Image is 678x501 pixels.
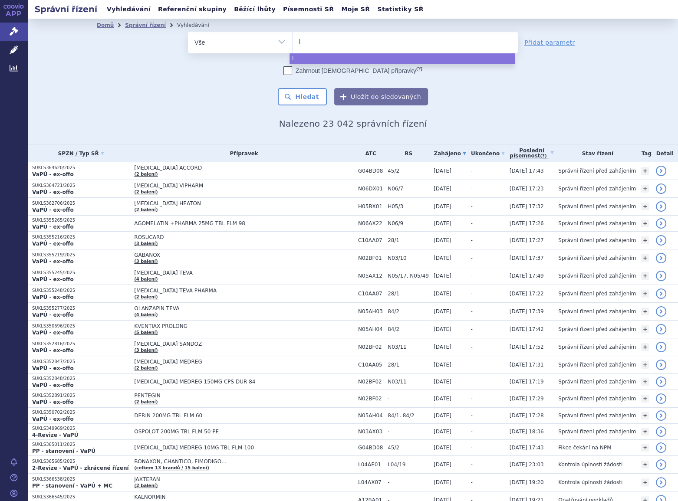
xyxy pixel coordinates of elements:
span: - [388,429,429,435]
p: SUKLS355216/2025 [32,234,130,240]
span: L04AX07 [358,479,383,485]
a: + [641,272,649,280]
span: 28/1 [388,237,429,243]
span: [DATE] [434,344,451,350]
a: + [641,219,649,227]
span: - [471,362,472,368]
span: Správní řízení před zahájením [558,168,636,174]
strong: VaPÚ - ex-offo [32,365,74,371]
p: SUKLS355248/2025 [32,288,130,294]
a: detail [656,442,666,453]
span: - [471,255,472,261]
abbr: (?) [416,66,422,72]
a: detail [656,235,666,246]
span: - [471,291,472,297]
span: [DATE] [434,255,451,261]
p: SUKLS349969/2025 [32,426,130,432]
span: Správní řízení před zahájením [558,344,636,350]
h2: Správní řízení [28,3,104,15]
span: Fikce čekání na NPM [558,445,611,451]
a: detail [656,271,666,281]
strong: VaPÚ - ex-offo [32,382,74,388]
p: SUKLS366538/2025 [32,476,130,482]
span: [DATE] [434,291,451,297]
span: - [471,203,472,210]
span: KALNORMIN [134,494,351,500]
a: (4 balení) [134,312,158,317]
a: + [641,290,649,298]
a: + [641,361,649,369]
span: 28/1 [388,362,429,368]
a: + [641,167,649,175]
span: OLANZAPIN TEVA [134,305,351,311]
p: SUKLS352847/2025 [32,359,130,365]
span: [DATE] 17:29 [510,396,544,402]
a: Písemnosti SŘ [280,3,336,15]
a: detail [656,218,666,229]
span: [DATE] [434,186,451,192]
p: SUKLS366545/2025 [32,494,130,500]
span: [DATE] [434,362,451,368]
a: + [641,308,649,315]
span: Správní řízení před zahájením [558,291,636,297]
span: KVENTIAX PROLONG [134,323,351,329]
p: SUKLS365685/2025 [32,458,130,465]
a: + [641,428,649,436]
span: 28/1 [388,291,429,297]
a: detail [656,166,666,176]
strong: VaPÚ - ex-offo [32,294,74,300]
button: Uložit do sledovaných [334,88,428,105]
span: - [471,396,472,402]
li: Vyhledávání [177,19,221,32]
a: (3 balení) [134,259,158,264]
a: (2 balení) [134,295,158,299]
span: [DATE] 17:26 [510,220,544,226]
a: detail [656,253,666,263]
span: Správní řízení před zahájením [558,186,636,192]
span: [DATE] 17:31 [510,362,544,368]
span: C10AA07 [358,237,383,243]
span: Správní řízení před zahájením [558,362,636,368]
span: [DATE] 17:27 [510,237,544,243]
span: Správní řízení před zahájením [558,429,636,435]
span: [DATE] [434,168,451,174]
p: SUKLS355265/2025 [32,217,130,223]
span: - [471,479,472,485]
p: SUKLS364620/2025 [32,165,130,171]
a: detail [656,393,666,404]
a: + [641,461,649,468]
th: Stav řízení [554,144,637,162]
a: detail [656,459,666,470]
span: AGOMELATIN +PHARMA 25MG TBL FLM 98 [134,220,351,226]
span: - [471,186,472,192]
strong: VaPÚ - ex-offo [32,347,74,354]
a: detail [656,306,666,317]
span: N06/7 [388,186,429,192]
a: detail [656,410,666,421]
span: [MEDICAL_DATA] SANDOZ [134,341,351,347]
span: [DATE] [434,379,451,385]
span: N05/17, N05/49 [388,273,429,279]
strong: VaPÚ - ex-offo [32,259,74,265]
span: N06AX22 [358,220,383,226]
span: - [471,308,472,314]
span: H05/3 [388,203,429,210]
span: [DATE] [434,237,451,243]
span: JAXTERAN [134,476,351,482]
p: SUKLS352848/2025 [32,376,130,382]
span: [MEDICAL_DATA] ACCORD [134,165,351,171]
a: detail [656,342,666,352]
span: [DATE] [434,413,451,419]
strong: VaPÚ - ex-offo [32,330,74,336]
span: [MEDICAL_DATA] MEDREG [134,359,351,365]
span: [MEDICAL_DATA] HEATON [134,200,351,206]
a: Správní řízení [125,22,166,28]
a: (2 balení) [134,190,158,194]
span: [DATE] 17:52 [510,344,544,350]
span: N05AX12 [358,273,383,279]
a: Moje SŘ [339,3,372,15]
span: 84/2 [388,308,429,314]
span: [DATE] [434,396,451,402]
span: - [471,462,472,468]
p: SUKLS350702/2025 [32,409,130,416]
